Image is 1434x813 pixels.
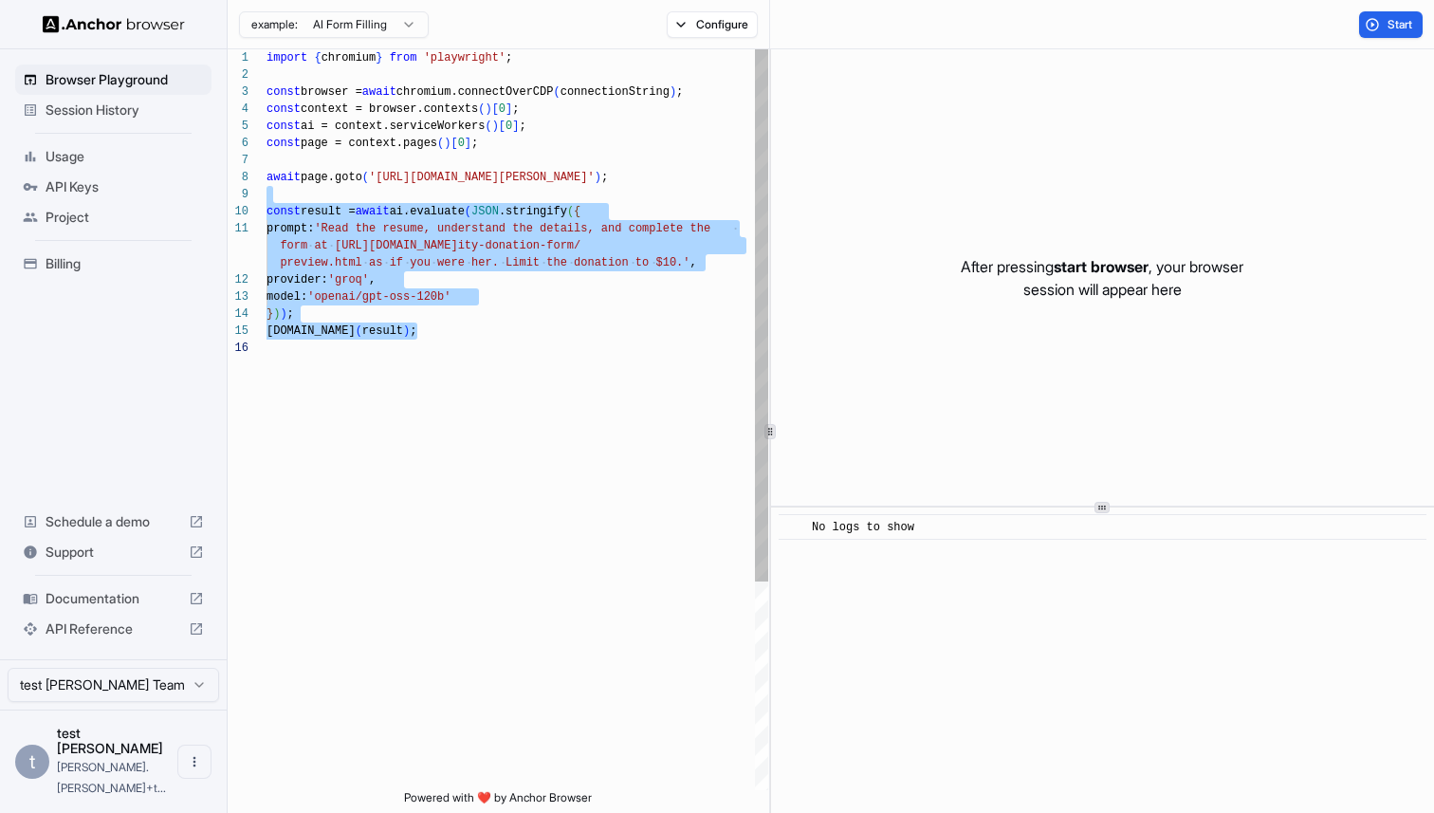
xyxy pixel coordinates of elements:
span: .stringify [499,205,567,218]
span: ( [553,85,560,99]
span: API Reference [46,619,181,638]
span: ​ [788,518,798,537]
span: ; [506,51,512,65]
span: ity-donation-form/ [458,239,581,252]
span: page.goto [301,171,362,184]
span: result [362,324,403,338]
div: 9 [228,186,248,203]
span: await [356,205,390,218]
span: ai.evaluate [390,205,465,218]
span: ; [287,307,294,321]
div: 10 [228,203,248,220]
div: API Reference [15,614,211,644]
span: ) [485,102,491,116]
button: Start [1359,11,1423,38]
span: prompt: [267,222,314,235]
span: ; [519,120,525,133]
span: provider: [267,273,328,286]
div: Browser Playground [15,65,211,95]
div: 15 [228,323,248,340]
span: ( [485,120,491,133]
span: ( [567,205,574,218]
span: , [689,256,696,269]
div: Project [15,202,211,232]
span: const [267,137,301,150]
div: 8 [228,169,248,186]
span: Powered with ❤️ by Anchor Browser [404,790,592,813]
span: Usage [46,147,204,166]
p: After pressing , your browser session will appear here [961,255,1243,301]
span: browser = [301,85,362,99]
div: API Keys [15,172,211,202]
div: Usage [15,141,211,172]
span: import [267,51,307,65]
span: ai = context.serviceWorkers [301,120,485,133]
div: 14 [228,305,248,323]
span: 'groq' [328,273,369,286]
span: const [267,85,301,99]
span: ; [512,102,519,116]
div: Support [15,537,211,567]
div: t [15,745,49,779]
span: ; [410,324,416,338]
span: [ [499,120,506,133]
span: Billing [46,254,204,273]
span: 'openai/gpt-oss-120b' [307,290,450,304]
span: Start [1388,17,1414,32]
span: chromium [322,51,377,65]
span: ) [403,324,410,338]
span: start browser [1054,257,1149,276]
div: 3 [228,83,248,101]
span: Support [46,543,181,562]
span: page = context.pages [301,137,437,150]
span: ( [465,205,471,218]
span: 0 [499,102,506,116]
span: [ [450,137,457,150]
span: const [267,102,301,116]
span: } [376,51,382,65]
span: ] [512,120,519,133]
div: 5 [228,118,248,135]
span: test john [57,725,163,756]
span: await [267,171,301,184]
span: lete the [655,222,710,235]
span: from [390,51,417,65]
span: ) [595,171,601,184]
span: result = [301,205,356,218]
span: ) [273,307,280,321]
span: , [369,273,376,286]
div: Documentation [15,583,211,614]
div: 6 [228,135,248,152]
span: ) [280,307,286,321]
span: ] [506,102,512,116]
span: 'Read the resume, understand the details, and comp [314,222,655,235]
span: ; [471,137,478,150]
div: 12 [228,271,248,288]
span: preview.html as if you were her. Limit the donatio [280,256,621,269]
span: ) [444,137,450,150]
span: 'playwright' [424,51,506,65]
span: ) [492,120,499,133]
div: 13 [228,288,248,305]
span: 0 [458,137,465,150]
img: Anchor Logo [43,15,185,33]
div: 4 [228,101,248,118]
span: Documentation [46,589,181,608]
span: Schedule a demo [46,512,181,531]
span: 0 [506,120,512,133]
span: Session History [46,101,204,120]
span: No logs to show [812,521,914,534]
span: example: [251,17,298,32]
span: } [267,307,273,321]
span: model: [267,290,307,304]
div: Schedule a demo [15,507,211,537]
div: 7 [228,152,248,169]
div: 2 [228,66,248,83]
div: Billing [15,249,211,279]
span: ( [437,137,444,150]
div: 1 [228,49,248,66]
span: Browser Playground [46,70,204,89]
span: await [362,85,396,99]
span: ( [362,171,369,184]
span: [ [492,102,499,116]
